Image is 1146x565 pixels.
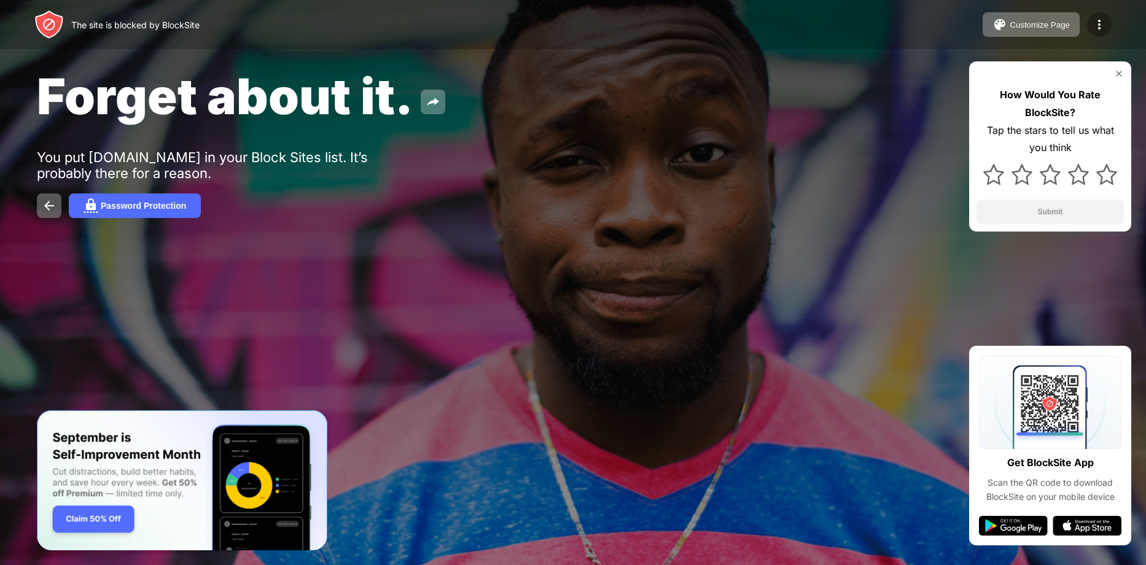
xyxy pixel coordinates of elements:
[976,86,1124,122] div: How Would You Rate BlockSite?
[101,201,186,211] div: Password Protection
[37,410,327,551] iframe: Banner
[84,198,98,213] img: password.svg
[1096,164,1117,185] img: star.svg
[71,20,200,30] div: The site is blocked by BlockSite
[983,12,1080,37] button: Customize Page
[37,66,413,126] span: Forget about it.
[1007,454,1094,472] div: Get BlockSite App
[1092,17,1107,32] img: menu-icon.svg
[1010,20,1070,29] div: Customize Page
[983,164,1004,185] img: star.svg
[1012,164,1032,185] img: star.svg
[1114,69,1124,79] img: rate-us-close.svg
[34,10,64,39] img: header-logo.svg
[979,516,1048,536] img: google-play.svg
[976,200,1124,224] button: Submit
[979,476,1121,504] div: Scan the QR code to download BlockSite on your mobile device
[37,149,416,181] div: You put [DOMAIN_NAME] in your Block Sites list. It’s probably there for a reason.
[1053,516,1121,536] img: app-store.svg
[992,17,1007,32] img: pallet.svg
[69,193,201,218] button: Password Protection
[1040,164,1061,185] img: star.svg
[1068,164,1089,185] img: star.svg
[976,122,1124,157] div: Tap the stars to tell us what you think
[42,198,57,213] img: back.svg
[426,95,440,109] img: share.svg
[979,356,1121,449] img: qrcode.svg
